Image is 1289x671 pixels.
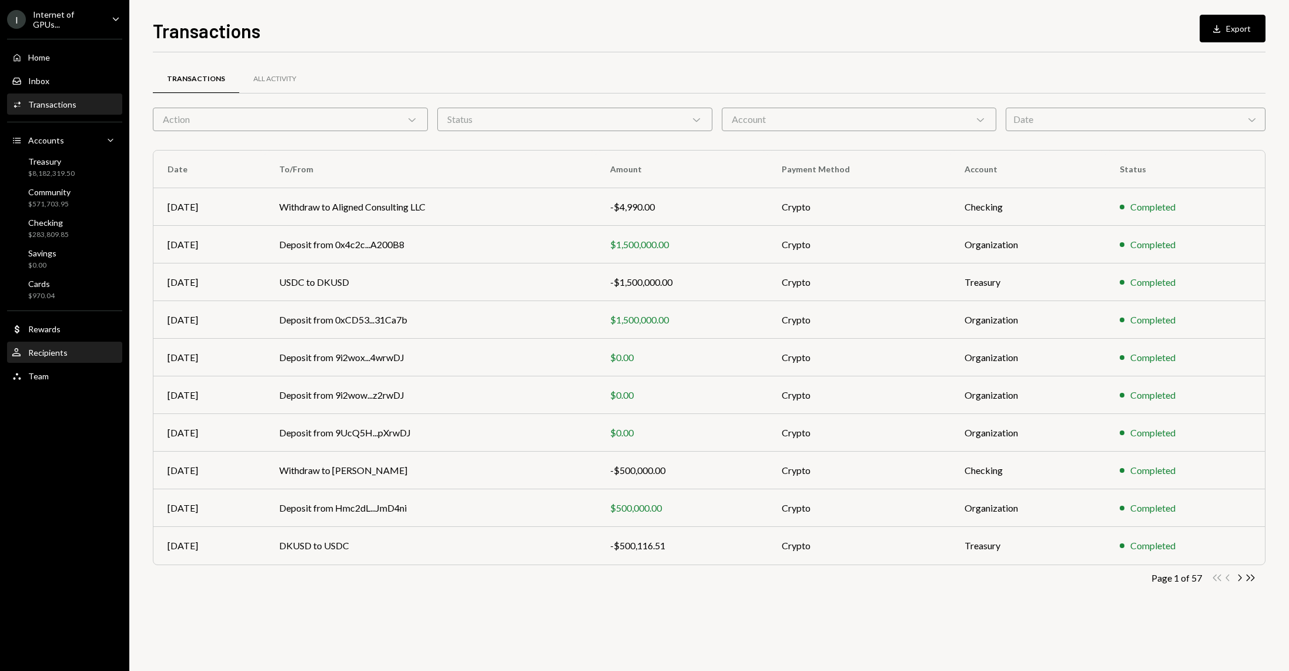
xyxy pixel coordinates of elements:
[28,76,49,86] div: Inbox
[950,489,1106,527] td: Organization
[28,156,75,166] div: Treasury
[610,275,754,289] div: -$1,500,000.00
[722,108,997,131] div: Account
[28,199,71,209] div: $571,703.95
[28,230,69,240] div: $283,809.85
[610,388,754,402] div: $0.00
[768,188,950,226] td: Crypto
[265,527,596,565] td: DKUSD to USDC
[265,452,596,489] td: Withdraw to [PERSON_NAME]
[265,151,596,188] th: To/From
[253,74,296,84] div: All Activity
[7,214,122,242] a: Checking$283,809.85
[265,339,596,376] td: Deposit from 9i2wox...4wrwDJ
[950,226,1106,263] td: Organization
[1130,463,1176,478] div: Completed
[33,9,102,29] div: Internet of GPUs...
[7,129,122,151] a: Accounts
[768,489,950,527] td: Crypto
[1130,426,1176,440] div: Completed
[153,108,428,131] div: Action
[768,452,950,489] td: Crypto
[437,108,712,131] div: Status
[28,291,55,301] div: $970.04
[950,151,1106,188] th: Account
[7,245,122,273] a: Savings$0.00
[1130,539,1176,553] div: Completed
[596,151,768,188] th: Amount
[28,261,56,271] div: $0.00
[610,539,754,553] div: -$500,116.51
[768,414,950,452] td: Crypto
[239,64,310,94] a: All Activity
[7,318,122,339] a: Rewards
[153,64,239,94] a: Transactions
[1006,108,1265,131] div: Date
[168,463,251,478] div: [DATE]
[950,263,1106,301] td: Treasury
[265,376,596,414] td: Deposit from 9i2wow...z2rwDJ
[168,238,251,252] div: [DATE]
[28,248,56,258] div: Savings
[1130,200,1176,214] div: Completed
[610,238,754,252] div: $1,500,000.00
[950,339,1106,376] td: Organization
[7,183,122,212] a: Community$571,703.95
[768,527,950,565] td: Crypto
[950,188,1106,226] td: Checking
[7,365,122,386] a: Team
[7,275,122,303] a: Cards$970.04
[28,99,76,109] div: Transactions
[168,426,251,440] div: [DATE]
[768,301,950,339] td: Crypto
[168,501,251,515] div: [DATE]
[950,527,1106,565] td: Treasury
[610,463,754,478] div: -$500,000.00
[7,46,122,68] a: Home
[950,301,1106,339] td: Organization
[610,426,754,440] div: $0.00
[610,313,754,327] div: $1,500,000.00
[1130,501,1176,515] div: Completed
[28,348,68,358] div: Recipients
[168,539,251,553] div: [DATE]
[168,275,251,289] div: [DATE]
[768,339,950,376] td: Crypto
[610,501,754,515] div: $500,000.00
[168,388,251,402] div: [DATE]
[1130,313,1176,327] div: Completed
[610,200,754,214] div: -$4,990.00
[28,52,50,62] div: Home
[1130,238,1176,252] div: Completed
[950,452,1106,489] td: Checking
[265,414,596,452] td: Deposit from 9UcQ5H...pXrwDJ
[153,19,260,42] h1: Transactions
[168,313,251,327] div: [DATE]
[28,169,75,179] div: $8,182,319.50
[1130,388,1176,402] div: Completed
[1200,15,1265,42] button: Export
[28,279,55,289] div: Cards
[610,350,754,365] div: $0.00
[28,218,69,228] div: Checking
[768,151,950,188] th: Payment Method
[265,489,596,527] td: Deposit from Hmc2dL...JmD4ni
[1106,151,1265,188] th: Status
[768,226,950,263] td: Crypto
[768,263,950,301] td: Crypto
[265,301,596,339] td: Deposit from 0xCD53...31Ca7b
[1151,572,1202,583] div: Page 1 of 57
[1130,350,1176,365] div: Completed
[265,263,596,301] td: USDC to DKUSD
[265,188,596,226] td: Withdraw to Aligned Consulting LLC
[28,135,64,145] div: Accounts
[265,226,596,263] td: Deposit from 0x4c2c...A200B8
[1130,275,1176,289] div: Completed
[168,350,251,365] div: [DATE]
[7,70,122,91] a: Inbox
[950,414,1106,452] td: Organization
[7,342,122,363] a: Recipients
[768,376,950,414] td: Crypto
[168,200,251,214] div: [DATE]
[167,74,225,84] div: Transactions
